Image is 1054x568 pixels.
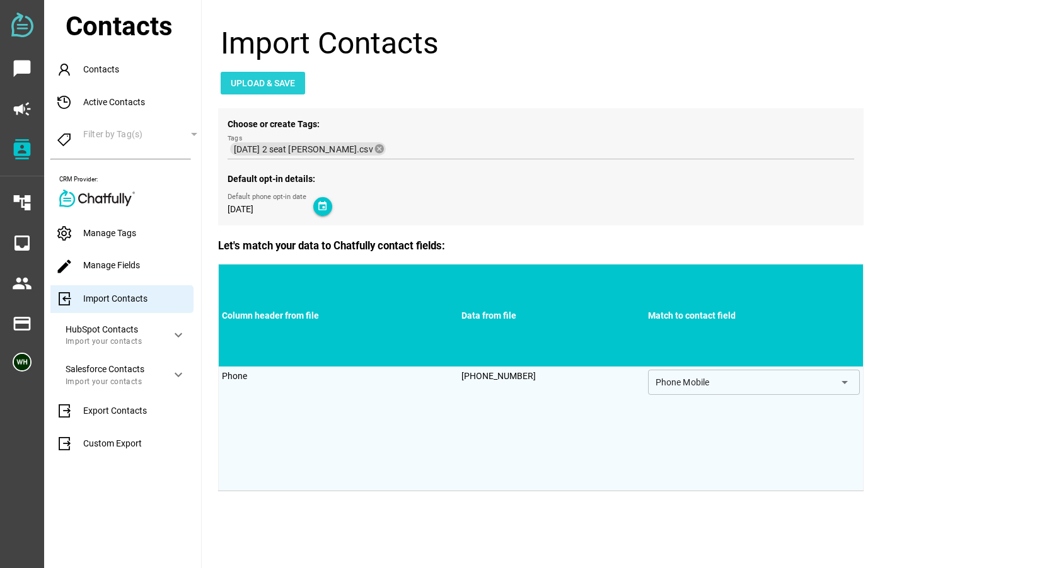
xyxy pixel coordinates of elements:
div: Manage Tags [50,220,201,247]
strong: Choose or create Tags: [228,119,320,129]
p: Let's match your data to Chatfully contact fields: [218,238,1048,254]
div: Contacts [50,56,201,84]
a: Custom Export [55,438,142,448]
div: Export Contacts [50,397,201,425]
div: HubSpot Contacts [66,324,161,335]
div: Salesforce Contacts [66,364,161,375]
i: event [317,201,328,212]
i: contacts [12,139,32,159]
input: [DATE] 2 seat [PERSON_NAME].csvTags [388,142,854,157]
i: people [12,273,32,293]
img: svg+xml;base64,PD94bWwgdmVyc2lvbj0iMS4wIiBlbmNvZGluZz0iVVRGLTgiPz4KPHN2ZyB2ZXJzaW9uPSIxLjEiIHZpZX... [11,13,33,37]
i: chat_bubble [12,59,32,79]
i: cancel [374,144,385,155]
i: campaign [12,99,32,119]
i: arrow_drop_down [837,375,852,390]
span: Phone Mobile [656,377,710,388]
div: Import Contacts [50,285,194,313]
div: Import your contacts [66,337,161,346]
div: CRM Provider: [59,175,201,185]
th: Column header from file [219,264,458,366]
span: [DATE] 2 seat [PERSON_NAME].csv [234,144,373,155]
div: [PHONE_NUMBER] [461,370,642,383]
img: 5edff51079ed9903661a2266-30.png [13,353,32,372]
div: [DATE] [228,203,313,216]
i: account_tree [12,193,32,213]
div: Contacts [66,6,201,46]
span: Upload & Save [231,76,295,91]
i: inbox [12,233,32,253]
i: payment [12,314,32,334]
a: Manage Fields [55,260,140,270]
button: Upload & Save [221,72,305,94]
th: Data from file [458,264,645,366]
i: edit [55,258,73,275]
i: keyboard_arrow_down [171,327,186,343]
img: Chatfully [59,190,135,207]
h3: Import Contacts [221,28,1048,59]
i: keyboard_arrow_down [171,367,186,382]
div: Default phone opt-in date [228,192,313,203]
th: Match to contact field [645,264,864,366]
div: Import your contacts [66,377,161,386]
strong: Default opt-in details: [228,174,315,184]
div: Active Contacts [50,89,201,116]
td: Phone [219,366,458,491]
